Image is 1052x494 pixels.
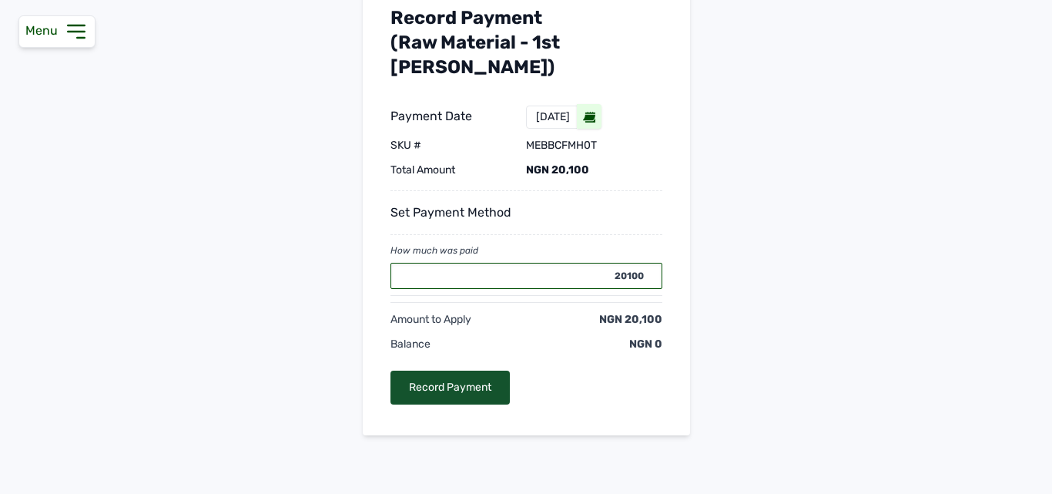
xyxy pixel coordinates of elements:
div: How much was paid [390,244,662,257]
div: NGN 20,100 [526,312,662,328]
div: NGN 20,100 [526,163,662,178]
div: [DATE] [536,109,570,125]
div: NGN 0 [526,337,662,352]
div: Record Payment (Raw Material - 1st [PERSON_NAME]) [390,5,662,79]
div: SKU # [390,138,527,153]
input: amount here... [390,263,662,289]
span: Menu [25,23,64,38]
div: Balance [390,337,527,352]
div: Amount to Apply [390,312,527,328]
div: mebbcfmh0t [526,138,662,153]
div: Record Payment [390,371,510,405]
div: Set Payment Method [390,191,662,228]
div: Payment Date [390,107,527,129]
div: Total Amount [390,163,527,178]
